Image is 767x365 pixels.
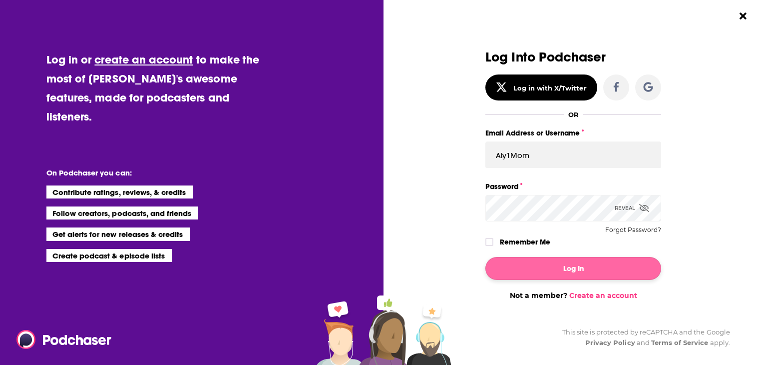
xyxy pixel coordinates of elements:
a: Create an account [569,291,637,300]
li: Follow creators, podcasts, and friends [46,206,199,219]
a: Privacy Policy [585,338,635,346]
button: Log In [485,257,661,280]
button: Log in with X/Twitter [485,74,597,100]
a: Terms of Service [651,338,709,346]
label: Email Address or Username [485,126,661,139]
a: Podchaser - Follow, Share and Rate Podcasts [16,330,104,349]
a: create an account [94,52,193,66]
div: Not a member? [485,291,661,300]
div: OR [568,110,579,118]
div: This site is protected by reCAPTCHA and the Google and apply. [554,327,730,348]
div: Log in with X/Twitter [513,84,587,92]
img: Podchaser - Follow, Share and Rate Podcasts [16,330,112,349]
li: Create podcast & episode lists [46,249,172,262]
li: Get alerts for new releases & credits [46,227,190,240]
label: Remember Me [500,235,550,248]
input: Email Address or Username [485,141,661,168]
button: Close Button [734,6,753,25]
button: Forgot Password? [605,226,661,233]
li: On Podchaser you can: [46,168,246,177]
li: Contribute ratings, reviews, & credits [46,185,193,198]
div: Reveal [615,195,649,221]
label: Password [485,180,661,193]
h3: Log Into Podchaser [485,50,661,64]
